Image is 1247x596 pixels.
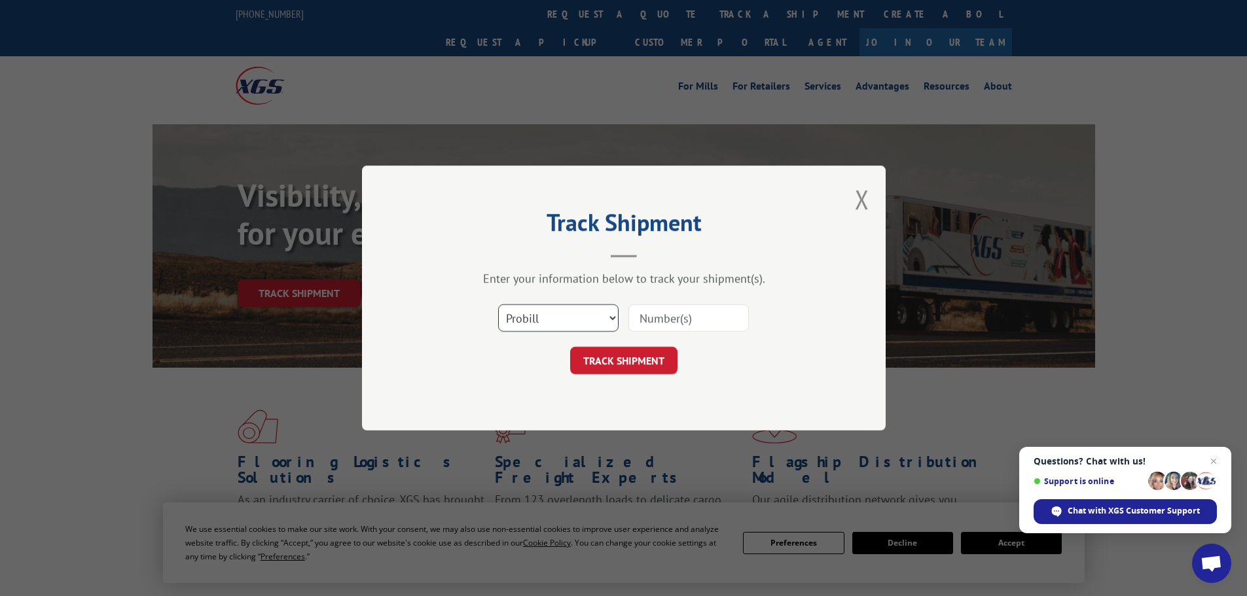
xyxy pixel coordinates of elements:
[855,182,869,217] button: Close modal
[427,213,820,238] h2: Track Shipment
[427,271,820,286] div: Enter your information below to track your shipment(s).
[570,347,678,374] button: TRACK SHIPMENT
[1192,544,1231,583] div: Open chat
[1068,505,1200,517] span: Chat with XGS Customer Support
[1034,499,1217,524] div: Chat with XGS Customer Support
[1206,453,1221,469] span: Close chat
[628,304,749,332] input: Number(s)
[1034,476,1144,486] span: Support is online
[1034,456,1217,466] span: Questions? Chat with us!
